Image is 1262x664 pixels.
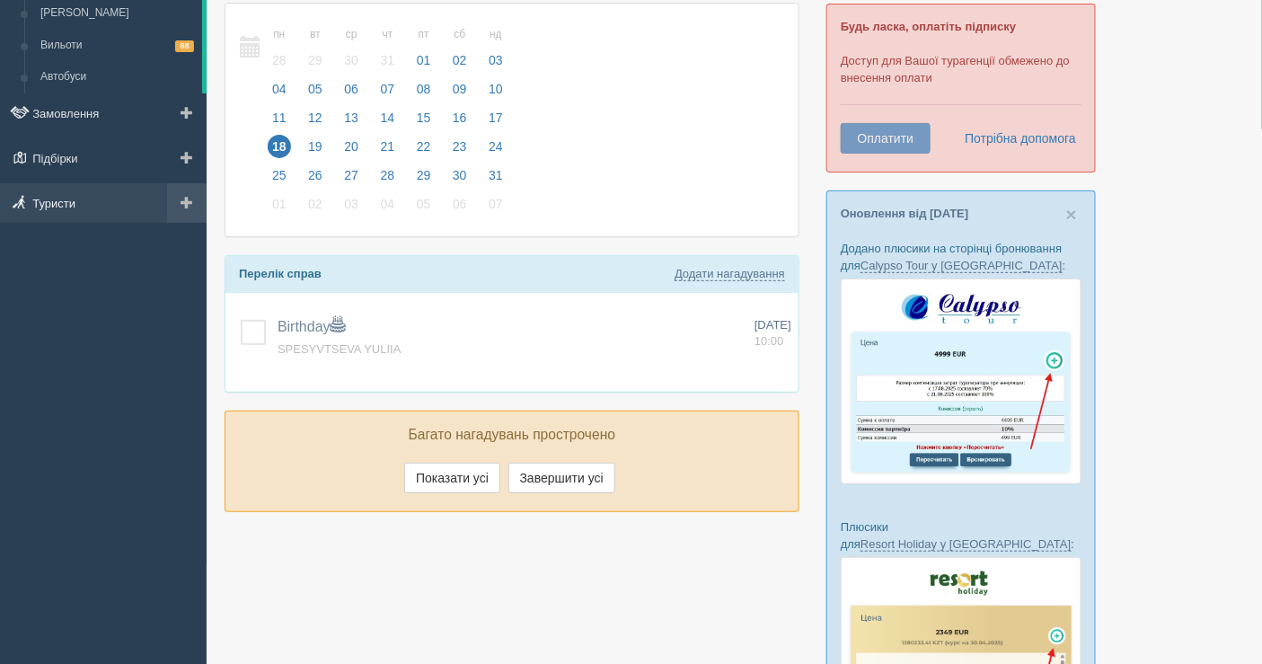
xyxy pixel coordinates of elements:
[175,40,194,52] span: 68
[479,137,508,165] a: 24
[860,259,1063,273] a: Calypso Tour у [GEOGRAPHIC_DATA]
[268,106,291,129] span: 11
[268,49,291,72] span: 28
[376,49,400,72] span: 31
[841,279,1081,484] img: calypso-tour-proposal-crm-for-travel-agency.jpg
[841,240,1081,274] p: Додано плюсики на сторінці бронювання для :
[304,135,327,158] span: 19
[412,164,436,187] span: 29
[953,123,1077,154] a: Потрібна допомога
[262,137,296,165] a: 18
[448,77,472,101] span: 09
[484,49,507,72] span: 03
[262,79,296,108] a: 04
[371,165,405,194] a: 28
[376,106,400,129] span: 14
[841,207,969,220] a: Оновлення від [DATE]
[298,17,332,79] a: вт 29
[376,192,400,216] span: 04
[32,30,202,62] a: Вильоти68
[479,108,508,137] a: 17
[298,137,332,165] a: 19
[376,77,400,101] span: 07
[239,425,785,446] p: Багато нагадувань прострочено
[443,17,477,79] a: сб 02
[304,106,327,129] span: 12
[484,164,507,187] span: 31
[340,135,363,158] span: 20
[508,463,615,493] button: Завершити усі
[262,194,296,223] a: 01
[262,17,296,79] a: пн 28
[484,106,507,129] span: 17
[841,518,1081,553] p: Плюсики для :
[371,194,405,223] a: 04
[675,267,785,281] a: Додати нагадування
[268,192,291,216] span: 01
[340,49,363,72] span: 30
[407,79,441,108] a: 08
[371,17,405,79] a: чт 31
[334,108,368,137] a: 13
[407,108,441,137] a: 15
[278,342,402,356] a: SPESYVTSEVA YULIIA
[841,123,931,154] button: Оплатити
[262,165,296,194] a: 25
[376,27,400,42] small: чт
[268,135,291,158] span: 18
[412,27,436,42] small: пт
[340,77,363,101] span: 06
[334,165,368,194] a: 27
[755,317,791,350] a: [DATE] 10:00
[304,192,327,216] span: 02
[443,165,477,194] a: 30
[484,135,507,158] span: 24
[340,106,363,129] span: 13
[304,77,327,101] span: 05
[304,164,327,187] span: 26
[448,192,472,216] span: 06
[479,165,508,194] a: 31
[412,77,436,101] span: 08
[479,17,508,79] a: нд 03
[298,79,332,108] a: 05
[448,106,472,129] span: 16
[448,135,472,158] span: 23
[479,194,508,223] a: 07
[298,194,332,223] a: 02
[412,135,436,158] span: 22
[376,135,400,158] span: 21
[841,20,1016,33] b: Будь ласка, оплатіть підписку
[304,27,327,42] small: вт
[340,164,363,187] span: 27
[340,192,363,216] span: 03
[278,319,345,334] a: Birthday
[371,108,405,137] a: 14
[412,49,436,72] span: 01
[404,463,500,493] button: Показати усі
[443,108,477,137] a: 16
[448,164,472,187] span: 30
[407,194,441,223] a: 05
[755,318,791,332] span: [DATE]
[826,4,1096,173] div: Доступ для Вашої турагенції обмежено до внесення оплати
[371,79,405,108] a: 07
[1066,204,1077,225] span: ×
[334,194,368,223] a: 03
[298,165,332,194] a: 26
[443,194,477,223] a: 06
[268,164,291,187] span: 25
[371,137,405,165] a: 21
[479,79,508,108] a: 10
[484,192,507,216] span: 07
[334,79,368,108] a: 06
[448,49,472,72] span: 02
[484,77,507,101] span: 10
[407,165,441,194] a: 29
[443,137,477,165] a: 23
[443,79,477,108] a: 09
[412,192,436,216] span: 05
[376,164,400,187] span: 28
